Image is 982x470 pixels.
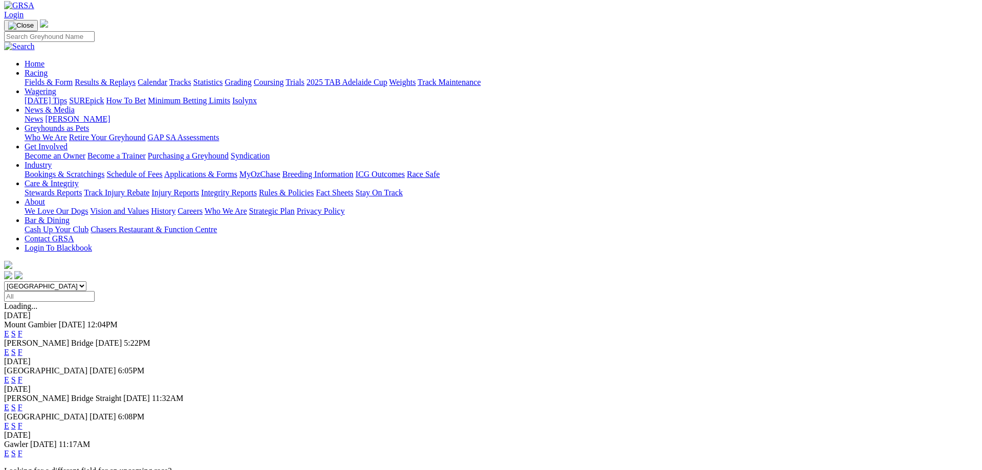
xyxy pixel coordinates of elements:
[106,96,146,105] a: How To Bet
[90,366,116,375] span: [DATE]
[151,207,175,215] a: History
[25,151,978,161] div: Get Involved
[118,366,145,375] span: 6:05PM
[69,133,146,142] a: Retire Your Greyhound
[25,197,45,206] a: About
[11,403,16,412] a: S
[4,311,978,320] div: [DATE]
[124,339,150,347] span: 5:22PM
[91,225,217,234] a: Chasers Restaurant & Function Centre
[25,78,73,86] a: Fields & Form
[249,207,295,215] a: Strategic Plan
[87,320,118,329] span: 12:04PM
[4,291,95,302] input: Select date
[259,188,314,197] a: Rules & Policies
[25,142,68,151] a: Get Involved
[11,421,16,430] a: S
[4,320,57,329] span: Mount Gambier
[232,96,257,105] a: Isolynx
[4,366,87,375] span: [GEOGRAPHIC_DATA]
[69,96,104,105] a: SUREpick
[4,348,9,356] a: E
[225,78,252,86] a: Grading
[14,271,23,279] img: twitter.svg
[25,225,88,234] a: Cash Up Your Club
[239,170,280,178] a: MyOzChase
[8,21,34,30] img: Close
[4,385,978,394] div: [DATE]
[25,115,43,123] a: News
[282,170,353,178] a: Breeding Information
[25,234,74,243] a: Contact GRSA
[4,339,94,347] span: [PERSON_NAME] Bridge
[231,151,270,160] a: Syndication
[4,31,95,42] input: Search
[169,78,191,86] a: Tracks
[25,69,48,77] a: Racing
[177,207,203,215] a: Careers
[18,375,23,384] a: F
[96,339,122,347] span: [DATE]
[4,42,35,51] img: Search
[148,151,229,160] a: Purchasing a Greyhound
[84,188,149,197] a: Track Injury Rebate
[285,78,304,86] a: Trials
[25,133,67,142] a: Who We Are
[4,20,38,31] button: Toggle navigation
[90,412,116,421] span: [DATE]
[138,78,167,86] a: Calendar
[25,179,79,188] a: Care & Integrity
[25,188,82,197] a: Stewards Reports
[389,78,416,86] a: Weights
[4,431,978,440] div: [DATE]
[90,207,149,215] a: Vision and Values
[59,440,91,449] span: 11:17AM
[106,170,162,178] a: Schedule of Fees
[355,188,403,197] a: Stay On Track
[316,188,353,197] a: Fact Sheets
[4,449,9,458] a: E
[75,78,136,86] a: Results & Replays
[152,394,184,402] span: 11:32AM
[4,261,12,269] img: logo-grsa-white.png
[407,170,439,178] a: Race Safe
[18,421,23,430] a: F
[418,78,481,86] a: Track Maintenance
[4,357,978,366] div: [DATE]
[4,302,37,310] span: Loading...
[306,78,387,86] a: 2025 TAB Adelaide Cup
[18,403,23,412] a: F
[25,96,978,105] div: Wagering
[123,394,150,402] span: [DATE]
[25,87,56,96] a: Wagering
[205,207,247,215] a: Who We Are
[18,348,23,356] a: F
[25,161,52,169] a: Industry
[18,449,23,458] a: F
[87,151,146,160] a: Become a Trainer
[25,207,978,216] div: About
[4,421,9,430] a: E
[151,188,199,197] a: Injury Reports
[25,133,978,142] div: Greyhounds as Pets
[4,375,9,384] a: E
[11,449,16,458] a: S
[40,19,48,28] img: logo-grsa-white.png
[148,96,230,105] a: Minimum Betting Limits
[25,124,89,132] a: Greyhounds as Pets
[25,216,70,225] a: Bar & Dining
[25,170,978,179] div: Industry
[18,329,23,338] a: F
[30,440,57,449] span: [DATE]
[4,394,121,402] span: [PERSON_NAME] Bridge Straight
[118,412,145,421] span: 6:08PM
[4,1,34,10] img: GRSA
[4,412,87,421] span: [GEOGRAPHIC_DATA]
[4,440,28,449] span: Gawler
[193,78,223,86] a: Statistics
[25,59,44,68] a: Home
[25,105,75,114] a: News & Media
[25,243,92,252] a: Login To Blackbook
[45,115,110,123] a: [PERSON_NAME]
[4,10,24,19] a: Login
